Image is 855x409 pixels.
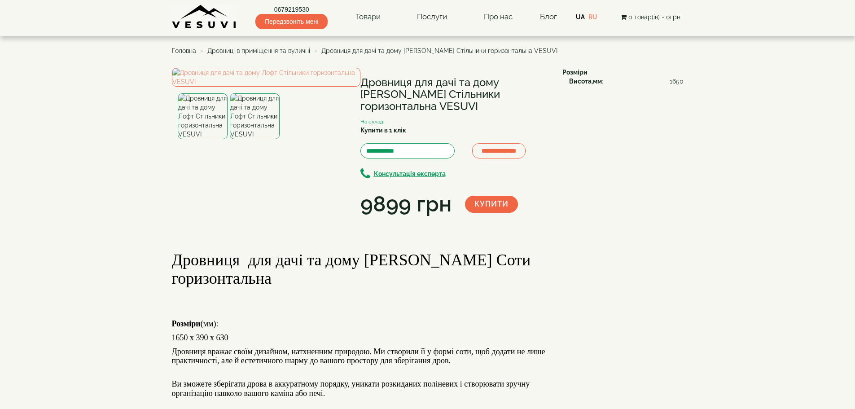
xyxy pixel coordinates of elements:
[408,7,456,27] a: Послуги
[360,189,452,220] div: 9899 грн
[255,5,328,14] a: 0679219530
[576,13,585,21] a: UA
[670,77,684,86] span: 1650
[374,170,446,177] b: Консультація експерта
[172,251,531,287] span: Дровниця для дачі та дому [PERSON_NAME] Соти горизонтальна
[569,77,684,86] div: :
[321,47,557,54] span: Дровниця для дачі та дому [PERSON_NAME] Стільники горизонтальна VESUVI
[178,93,228,139] img: Дровниця для дачі та дому Лофт Стільники горизонтальна VESUVI
[172,68,360,87] img: Дровниця для дачі та дому Лофт Стільники горизонтальна VESUVI
[588,13,597,21] a: RU
[255,14,328,29] span: Передзвоніть мені
[618,12,683,22] button: 0 товар(ів) - 0грн
[172,47,196,54] a: Головна
[360,119,385,125] small: На складі
[540,12,557,21] a: Блог
[172,333,228,342] span: 1650 x 390 x 630
[207,47,310,54] a: Дровниці в приміщення та вуличні
[172,319,219,328] span: (мм):
[465,196,518,213] button: Купити
[172,4,237,29] img: Завод VESUVI
[360,77,549,112] h1: Дровниця для дачі та дому [PERSON_NAME] Стільники горизонтальна VESUVI
[346,7,390,27] a: Товари
[230,93,280,139] img: Дровниця для дачі та дому Лофт Стільники горизонтальна VESUVI
[172,347,545,365] span: Дровниця вражає своїм дизайном, натхненним природою. Ми створили її у формі соти, щоб додати не л...
[628,13,680,21] span: 0 товар(ів) - 0грн
[569,78,602,85] b: Висота,мм
[360,126,406,135] label: Купити в 1 клік
[172,379,530,398] span: Ви зможете зберігати дрова в аккуратному порядку, уникати розкиданих поліневих і створювати зручн...
[562,69,588,76] b: Розміри
[172,319,201,328] b: Розміри
[475,7,522,27] a: Про нас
